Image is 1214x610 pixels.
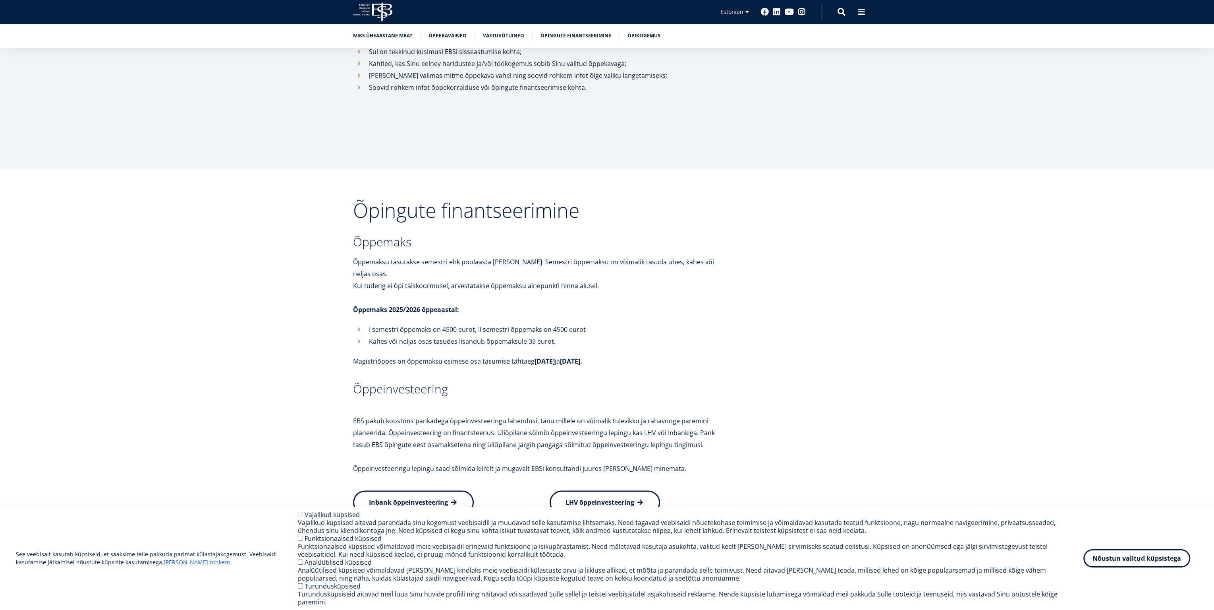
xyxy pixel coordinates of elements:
[535,357,555,366] strong: [DATE]
[369,70,730,81] p: [PERSON_NAME] valimas mitme õppekava vahel ning soovid rohkem infot õige valiku langetamiseks;
[9,88,52,95] span: Kaheaastane MBA
[2,89,7,94] input: Kaheaastane MBA
[798,8,806,16] a: Instagram
[369,81,730,93] p: Soovid rohkem infot õppekorralduse või õpingute finantseerimise kohta.
[353,200,730,220] h2: Õpingute finantseerimine
[164,558,230,566] a: [PERSON_NAME] rohkem
[761,8,769,16] a: Facebook
[560,357,582,366] strong: [DATE].
[369,58,730,70] p: Kahtled, kas Sinu eelnev haridustee ja/või töökogemus sobib Sinu valitud õppekavaga;
[298,566,1083,582] div: Analüütilised küpsised võimaldavad [PERSON_NAME] kindlaks meie veebisaidi külastuste arvu ja liik...
[483,32,524,40] a: Vastuvõtuinfo
[189,0,225,8] span: Perekonnanimi
[305,510,360,519] label: Vajalikud küpsised
[428,32,467,40] a: Õppekavainfo
[298,590,1083,606] div: Turundusküpsiseid aitavad meil luua Sinu huvide profiili ning näitavad või saadavad Sulle sellel ...
[369,323,730,335] p: I semestri õppemaks on 4500 eurot, II semestri õppemaks on 4500 eurot
[353,32,412,40] a: Miks üheaastane MBA?
[369,46,730,58] p: Sul on tekkinud küsimusi EBSi sisseastumise kohta;
[627,32,660,40] a: Õpikogemus
[305,534,382,543] label: Funktsionaalsed küpsised
[353,305,459,314] strong: Õppemaks 2025/2026 õppeaastal:
[1083,549,1190,567] button: Nõustun valitud küpsistega
[9,78,77,85] span: Üheaastane eestikeelne MBA
[305,582,361,591] label: Turundusküpsised
[16,550,298,566] p: See veebisait kasutab küpsiseid, et saaksime teile pakkuda parimat külastajakogemust. Veebisaidi ...
[2,78,7,83] input: Üheaastane eestikeelne MBA
[353,280,730,292] p: Kui tudeng ei õpi täiskoormusel, arvestatakse õppemaksu ainepunkti hinna alusel.
[550,490,660,514] a: LHV õppeinvesteering
[353,355,730,367] p: Magistriõppes on õppemaksu esimese osa tasumise tähtaeg ja
[353,101,464,125] iframe: Embedded CTA
[353,236,730,248] h3: Õppemaks
[785,8,794,16] a: Youtube
[540,32,611,40] a: Õpingute finantseerimine
[353,490,474,514] a: Inbank õppeinvesteering
[305,558,372,567] label: Analüütilised küpsised
[298,542,1083,558] div: Funktsionaalsed küpsised võimaldavad meie veebisaidil erinevaid funktsioone ja isikupärastamist. ...
[298,519,1083,534] div: Vajalikud küpsised aitavad parandada sinu kogemust veebisaidil ja muudavad selle kasutamise lihts...
[369,498,448,507] span: Inbank õppeinvesteering
[353,256,730,280] p: Õppemaksu tasutakse semestri ehk poolaasta [PERSON_NAME]. Semestri õppemaksu on võimalik tasuda ü...
[773,8,781,16] a: Linkedin
[353,415,730,463] p: EBS pakub koostöös pankadega õppeinvesteeringu lahendusi, tänu millele on võimalik tulevikku ja r...
[9,99,117,106] span: Tehnoloogia ja innovatsiooni juhtimine (MBA)
[2,99,7,104] input: Tehnoloogia ja innovatsiooni juhtimine (MBA)
[566,498,634,507] span: LHV õppeinvesteering
[369,335,730,347] p: Kahes või neljas osas tasudes lisandub õppemaksule 35 eurot.
[353,463,730,474] p: Õppeinvesteeringu lepingu saad sõlmida kiirelt ja mugavalt EBSi konsultandi juures [PERSON_NAME] ...
[353,383,730,395] h3: Õppeinvesteering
